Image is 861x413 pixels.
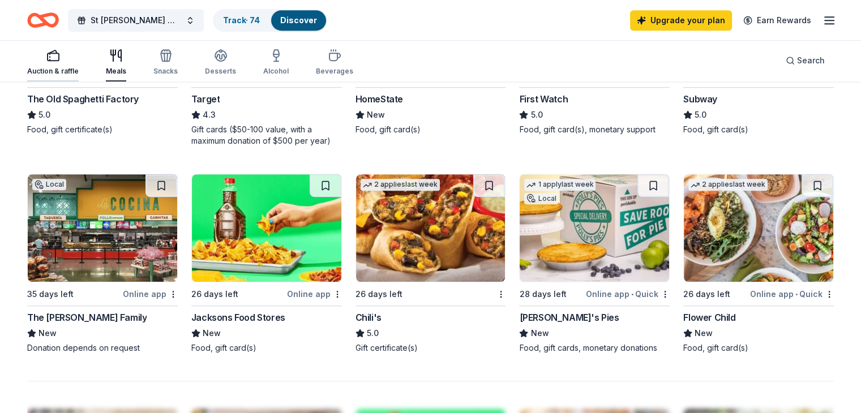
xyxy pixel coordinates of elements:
div: Target [191,92,220,106]
div: Donation depends on request [27,342,178,354]
a: Image for The Gonzalez FamilyLocal35 days leftOnline appThe [PERSON_NAME] FamilyNewDonation depen... [27,174,178,354]
button: Track· 74Discover [213,9,327,32]
span: New [367,108,385,122]
button: Search [777,49,834,72]
a: Discover [280,15,317,25]
button: Snacks [153,44,178,81]
div: 26 days left [355,287,402,301]
div: Food, gift card(s) [683,124,834,135]
div: Gift cards ($50-100 value, with a maximum donation of $500 per year) [191,124,342,147]
div: Food, gift cards, monetary donations [519,342,670,354]
button: Auction & raffle [27,44,79,81]
button: Alcohol [263,44,289,81]
button: Meals [106,44,126,81]
div: Online app [123,287,178,301]
div: Chili's [355,311,382,324]
div: First Watch [519,92,568,106]
div: Alcohol [263,67,289,76]
span: 5.0 [530,108,542,122]
span: New [203,326,221,340]
div: [PERSON_NAME]'s Pies [519,311,619,324]
div: Online app Quick [750,287,834,301]
img: Image for Polly's Pies [520,174,669,282]
a: Image for Chili's2 applieslast week26 days leftChili's5.0Gift certificate(s) [355,174,506,354]
span: New [695,326,713,340]
a: Image for Polly's Pies1 applylast weekLocal28 days leftOnline app•Quick[PERSON_NAME]'s PiesNewFoo... [519,174,670,354]
span: 5.0 [695,108,706,122]
img: Image for Flower Child [684,174,833,282]
div: Jacksons Food Stores [191,311,285,324]
span: • [631,290,633,299]
span: 5.0 [38,108,50,122]
button: Desserts [205,44,236,81]
a: Upgrade your plan [630,10,732,31]
a: Image for Jacksons Food Stores26 days leftOnline appJacksons Food StoresNewFood, gift card(s) [191,174,342,354]
span: New [38,326,57,340]
div: Snacks [153,67,178,76]
a: Earn Rewards [736,10,818,31]
div: Food, gift card(s) [355,124,506,135]
a: Image for Flower Child2 applieslast week26 days leftOnline app•QuickFlower ChildNewFood, gift car... [683,174,834,354]
span: Search [797,54,825,67]
span: New [530,326,549,340]
button: St [PERSON_NAME] Memorial Golf Tournament [68,9,204,32]
div: 26 days left [683,287,730,301]
div: 28 days left [519,287,566,301]
a: Track· 74 [223,15,260,25]
img: Image for The Gonzalez Family [28,174,177,282]
div: 2 applies last week [361,179,440,191]
button: Beverages [316,44,353,81]
div: 26 days left [191,287,238,301]
div: Food, gift card(s) [683,342,834,354]
div: 2 applies last week [688,179,768,191]
img: Image for Chili's [356,174,506,282]
div: HomeState [355,92,403,106]
a: Home [27,7,59,33]
span: 5.0 [367,326,379,340]
div: Food, gift card(s) [191,342,342,354]
div: The Old Spaghetti Factory [27,92,139,106]
div: Local [524,193,558,204]
div: Beverages [316,67,353,76]
div: Meals [106,67,126,76]
div: Online app [287,287,342,301]
span: 4.3 [203,108,216,122]
div: Local [32,179,66,190]
span: St [PERSON_NAME] Memorial Golf Tournament [91,14,181,27]
div: Gift certificate(s) [355,342,506,354]
div: Flower Child [683,311,735,324]
div: 1 apply last week [524,179,596,191]
div: Desserts [205,67,236,76]
div: The [PERSON_NAME] Family [27,311,147,324]
div: Subway [683,92,717,106]
div: Food, gift card(s), monetary support [519,124,670,135]
div: Food, gift certificate(s) [27,124,178,135]
div: 35 days left [27,287,74,301]
span: • [795,290,798,299]
div: Online app Quick [586,287,670,301]
img: Image for Jacksons Food Stores [192,174,341,282]
div: Auction & raffle [27,67,79,76]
